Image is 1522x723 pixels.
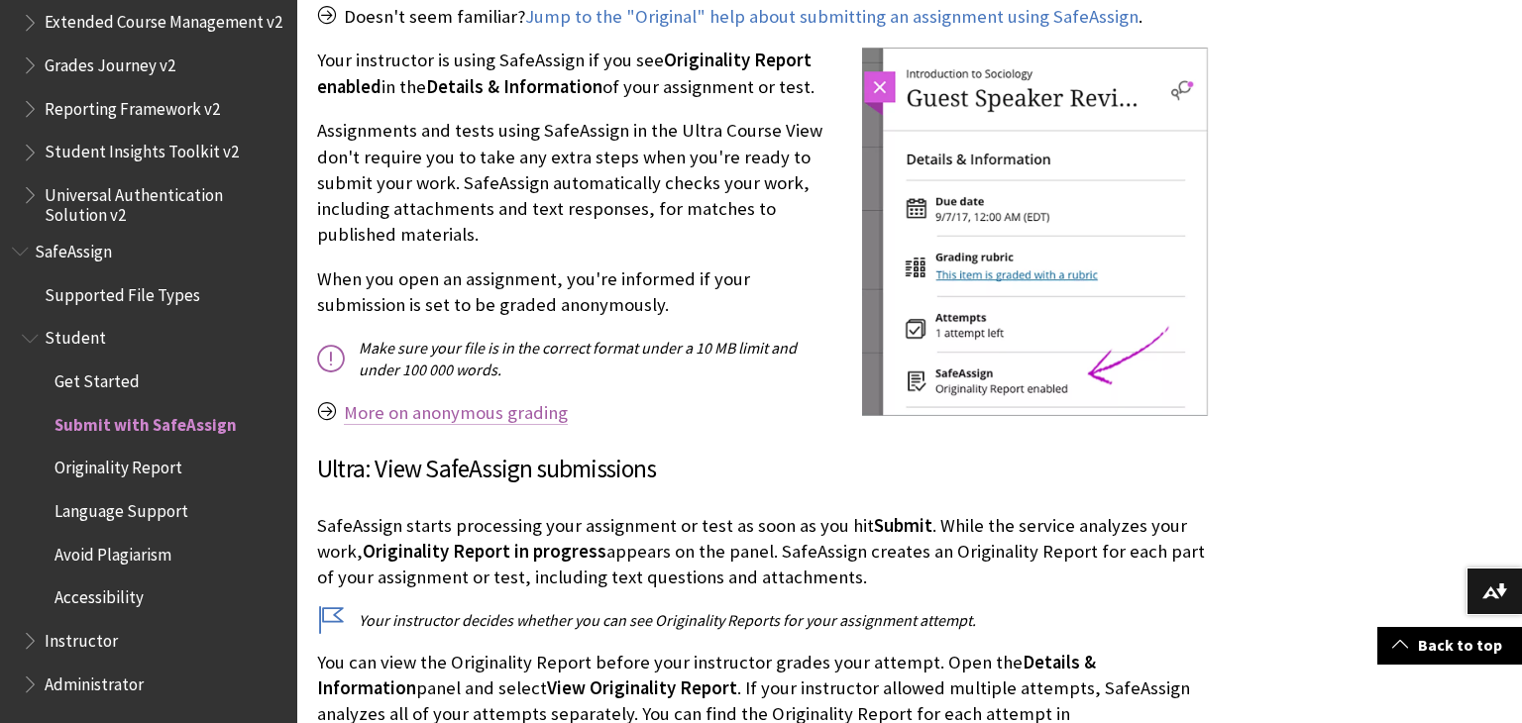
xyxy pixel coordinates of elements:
span: Administrator [45,668,144,694]
span: Grades Journey v2 [45,49,175,75]
span: Student Insights Toolkit v2 [45,136,239,162]
span: Originality Report [54,452,182,478]
span: Originality Report enabled [317,49,812,97]
span: Instructor [45,624,118,651]
p: When you open an assignment, you're informed if your submission is set to be graded anonymously. [317,266,1209,318]
p: Assignments and tests using SafeAssign in the Ultra Course View don't require you to take any ext... [317,118,1209,248]
a: Jump to the "Original" help about submitting an assignment using SafeAssign [525,5,1139,29]
p: Your instructor decides whether you can see Originality Reports for your assignment attempt. [317,609,1209,631]
span: Student [45,322,106,349]
p: Doesn't seem familiar? . [317,4,1209,30]
a: More on anonymous grading [344,401,568,425]
span: SafeAssign [35,235,112,261]
span: Universal Authentication Solution v2 [45,178,283,225]
span: Supported File Types [45,278,200,305]
nav: Book outline for Blackboard SafeAssign [12,235,285,700]
h3: Ultra: View SafeAssign submissions [317,451,1209,488]
span: Originality Report in progress [363,540,606,563]
a: Back to top [1377,627,1522,664]
p: Make sure your file is in the correct format under a 10 MB limit and under 100 000 words. [317,337,1209,381]
span: Avoid Plagiarism [54,538,171,565]
span: Submit with SafeAssign [54,408,237,435]
span: Submit [874,514,932,537]
span: Get Started [54,364,140,391]
span: Language Support [54,494,188,521]
span: Accessibility [54,581,144,608]
p: SafeAssign starts processing your assignment or test as soon as you hit . While the service analy... [317,513,1209,591]
span: Reporting Framework v2 [45,92,220,119]
span: Extended Course Management v2 [45,6,282,33]
span: View Originality Report [547,676,737,699]
span: Details & Information [426,75,602,98]
p: Your instructor is using SafeAssign if you see in the of your assignment or test. [317,48,1209,99]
